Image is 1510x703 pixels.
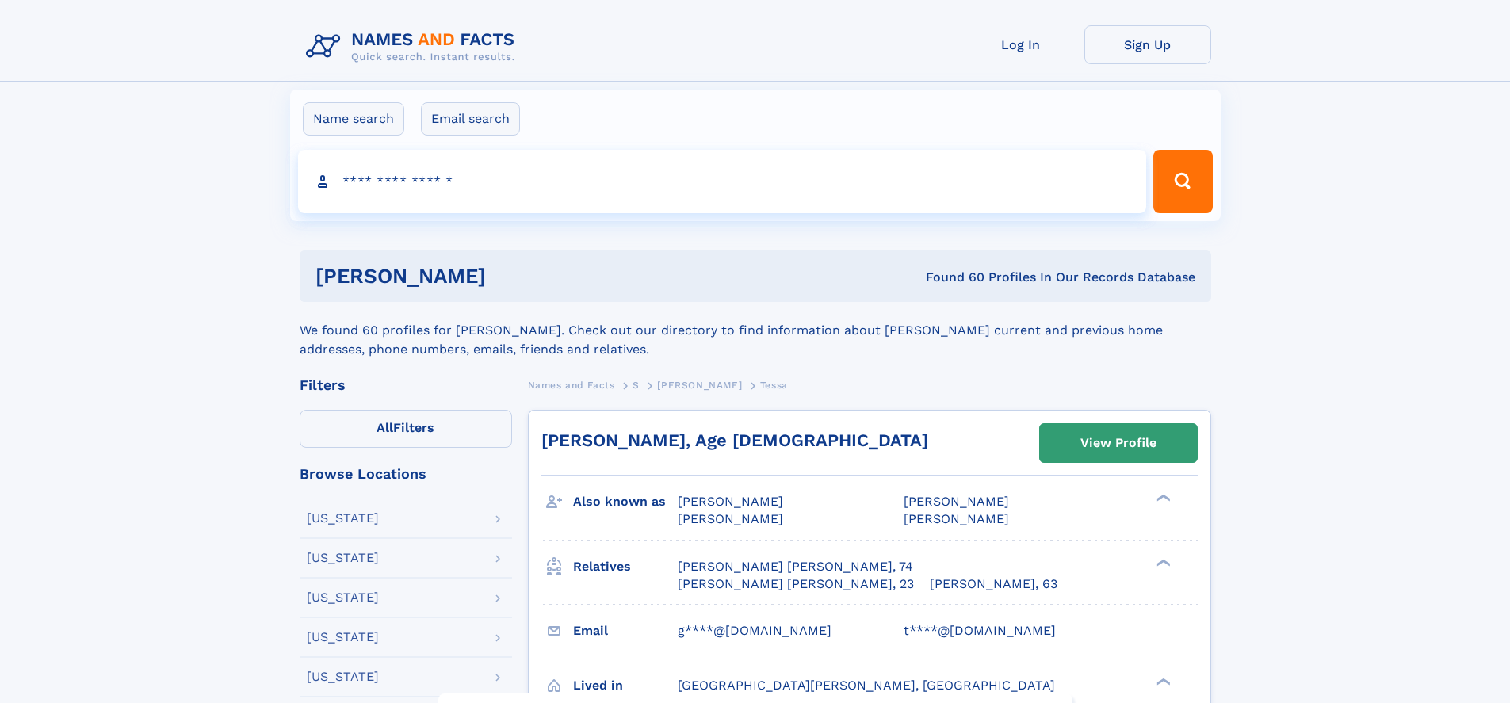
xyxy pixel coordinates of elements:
[1080,425,1156,461] div: View Profile
[298,150,1147,213] input: search input
[678,558,913,575] a: [PERSON_NAME] [PERSON_NAME], 74
[300,302,1211,359] div: We found 60 profiles for [PERSON_NAME]. Check out our directory to find information about [PERSON...
[300,25,528,68] img: Logo Names and Facts
[307,671,379,683] div: [US_STATE]
[657,375,742,395] a: [PERSON_NAME]
[541,430,928,450] a: [PERSON_NAME], Age [DEMOGRAPHIC_DATA]
[760,380,788,391] span: Tessa
[633,380,640,391] span: S
[421,102,520,136] label: Email search
[678,678,1055,693] span: [GEOGRAPHIC_DATA][PERSON_NAME], [GEOGRAPHIC_DATA]
[1084,25,1211,64] a: Sign Up
[1153,676,1172,686] div: ❯
[528,375,615,395] a: Names and Facts
[633,375,640,395] a: S
[1153,557,1172,567] div: ❯
[705,269,1195,286] div: Found 60 Profiles In Our Records Database
[315,266,706,286] h1: [PERSON_NAME]
[1040,424,1197,462] a: View Profile
[958,25,1084,64] a: Log In
[300,378,512,392] div: Filters
[307,631,379,644] div: [US_STATE]
[678,511,783,526] span: [PERSON_NAME]
[573,553,678,580] h3: Relatives
[904,511,1009,526] span: [PERSON_NAME]
[307,512,379,525] div: [US_STATE]
[657,380,742,391] span: [PERSON_NAME]
[1153,150,1212,213] button: Search Button
[678,494,783,509] span: [PERSON_NAME]
[1153,493,1172,503] div: ❯
[307,591,379,604] div: [US_STATE]
[307,552,379,564] div: [US_STATE]
[303,102,404,136] label: Name search
[573,488,678,515] h3: Also known as
[678,575,914,593] a: [PERSON_NAME] [PERSON_NAME], 23
[300,467,512,481] div: Browse Locations
[573,617,678,644] h3: Email
[904,494,1009,509] span: [PERSON_NAME]
[377,420,393,435] span: All
[573,672,678,699] h3: Lived in
[930,575,1057,593] a: [PERSON_NAME], 63
[300,410,512,448] label: Filters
